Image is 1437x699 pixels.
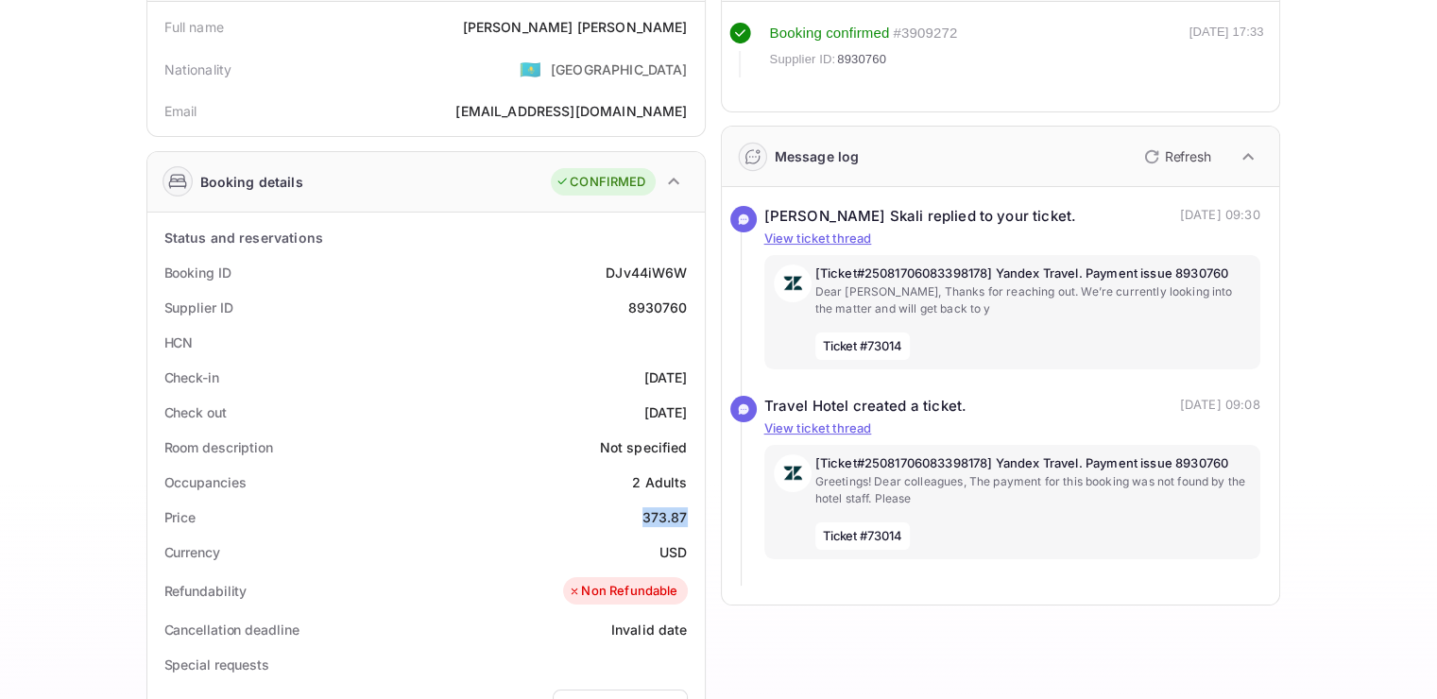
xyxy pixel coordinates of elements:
[556,173,645,192] div: CONFIRMED
[774,264,812,302] img: AwvSTEc2VUhQAAAAAElFTkSuQmCC
[164,17,224,37] div: Full name
[774,454,812,492] img: AwvSTEc2VUhQAAAAAElFTkSuQmCC
[164,228,323,247] div: Status and reservations
[164,655,269,674] div: Special requests
[164,542,220,562] div: Currency
[164,101,197,121] div: Email
[551,60,688,79] div: [GEOGRAPHIC_DATA]
[815,283,1251,317] p: Dear [PERSON_NAME], Thanks for reaching out. We’re currently looking into the matter and will get...
[893,23,957,44] div: # 3909272
[568,582,677,601] div: Non Refundable
[644,402,688,422] div: [DATE]
[764,206,1076,228] div: [PERSON_NAME] Skali replied to your ticket.
[764,396,967,418] div: Travel Hotel created a ticket.
[764,419,1260,438] p: View ticket thread
[164,507,197,527] div: Price
[164,620,299,639] div: Cancellation deadline
[200,172,303,192] div: Booking details
[164,472,247,492] div: Occupancies
[764,230,1260,248] p: View ticket thread
[1180,396,1260,418] p: [DATE] 09:08
[1180,206,1260,228] p: [DATE] 09:30
[611,620,688,639] div: Invalid date
[455,101,687,121] div: [EMAIL_ADDRESS][DOMAIN_NAME]
[606,263,687,282] div: DJv44iW6W
[164,298,233,317] div: Supplier ID
[632,472,687,492] div: 2 Adults
[815,332,911,361] span: Ticket #73014
[815,522,911,551] span: Ticket #73014
[462,17,687,37] div: [PERSON_NAME] [PERSON_NAME]
[1189,23,1264,77] div: [DATE] 17:33
[627,298,687,317] div: 8930760
[659,542,687,562] div: USD
[164,437,273,457] div: Room description
[815,454,1251,473] p: [Ticket#25081706083398178] Yandex Travel. Payment issue 8930760
[164,60,232,79] div: Nationality
[644,367,688,387] div: [DATE]
[770,50,836,69] span: Supplier ID:
[1133,142,1219,172] button: Refresh
[775,146,860,166] div: Message log
[837,50,886,69] span: 8930760
[815,264,1251,283] p: [Ticket#25081706083398178] Yandex Travel. Payment issue 8930760
[642,507,688,527] div: 373.87
[164,581,248,601] div: Refundability
[164,402,227,422] div: Check out
[600,437,688,457] div: Not specified
[164,263,231,282] div: Booking ID
[815,473,1251,507] p: Greetings! Dear colleagues, The payment for this booking was not found by the hotel staff. Please
[164,367,219,387] div: Check-in
[770,23,890,44] div: Booking confirmed
[520,52,541,86] span: United States
[1165,146,1211,166] p: Refresh
[164,332,194,352] div: HCN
